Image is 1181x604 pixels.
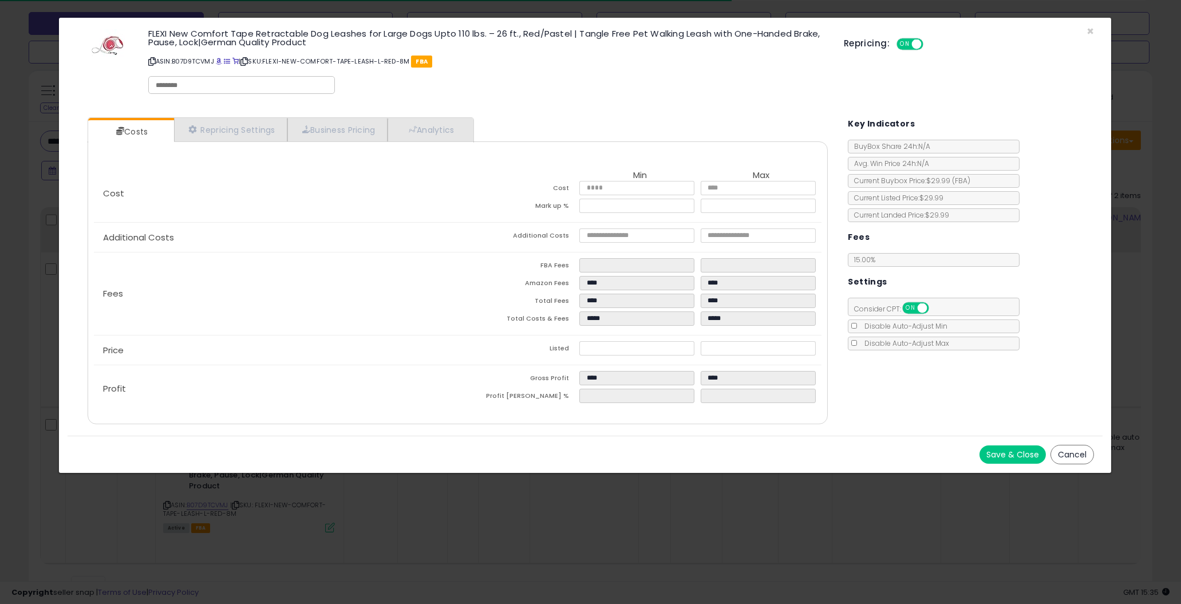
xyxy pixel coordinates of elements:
[216,57,222,66] a: BuyBox page
[904,303,918,313] span: ON
[287,118,388,141] a: Business Pricing
[232,57,239,66] a: Your listing only
[148,52,827,70] p: ASIN: B07D9TCVMJ | SKU: FLEXI-NEW-COMFORT-TAPE-LEASH-L-RED-8M
[458,341,579,359] td: Listed
[458,371,579,389] td: Gross Profit
[848,141,930,151] span: BuyBox Share 24h: N/A
[927,303,946,313] span: OFF
[854,255,875,265] span: 15.00 %
[94,346,458,355] p: Price
[926,176,970,185] span: $29.99
[224,57,230,66] a: All offer listings
[898,40,912,49] span: ON
[848,275,887,289] h5: Settings
[1050,445,1094,464] button: Cancel
[579,171,701,181] th: Min
[848,117,915,131] h5: Key Indicators
[458,276,579,294] td: Amazon Fees
[848,304,944,314] span: Consider CPT:
[458,181,579,199] td: Cost
[90,29,125,64] img: 41VlG-t4I0L._SL60_.jpg
[848,176,970,185] span: Current Buybox Price:
[848,159,929,168] span: Avg. Win Price 24h: N/A
[411,56,432,68] span: FBA
[1087,23,1094,40] span: ×
[458,228,579,246] td: Additional Costs
[458,199,579,216] td: Mark up %
[701,171,822,181] th: Max
[859,338,949,348] span: Disable Auto-Adjust Max
[848,210,949,220] span: Current Landed Price: $29.99
[848,230,870,244] h5: Fees
[94,189,458,198] p: Cost
[148,29,827,46] h3: FLEXI New Comfort Tape Retractable Dog Leashes for Large Dogs Upto 110 lbs. – 26 ft., Red/Pastel ...
[458,258,579,276] td: FBA Fees
[921,40,939,49] span: OFF
[952,176,970,185] span: ( FBA )
[94,384,458,393] p: Profit
[848,193,943,203] span: Current Listed Price: $29.99
[458,311,579,329] td: Total Costs & Fees
[94,233,458,242] p: Additional Costs
[174,118,287,141] a: Repricing Settings
[979,445,1046,464] button: Save & Close
[94,289,458,298] p: Fees
[458,294,579,311] td: Total Fees
[458,389,579,406] td: Profit [PERSON_NAME] %
[388,118,472,141] a: Analytics
[88,120,173,143] a: Costs
[844,39,890,48] h5: Repricing:
[859,321,947,331] span: Disable Auto-Adjust Min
